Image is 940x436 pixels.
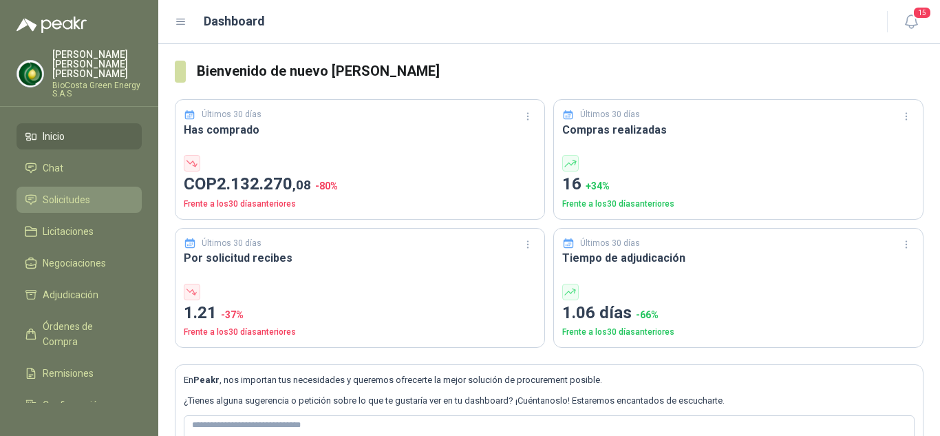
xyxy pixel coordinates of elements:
img: Company Logo [17,61,43,87]
span: Adjudicación [43,287,98,302]
span: Órdenes de Compra [43,319,129,349]
span: 2.132.270 [217,174,311,194]
p: Frente a los 30 días anteriores [562,198,915,211]
p: Últimos 30 días [580,237,640,250]
p: Últimos 30 días [202,108,261,121]
a: Órdenes de Compra [17,313,142,355]
p: Últimos 30 días [580,108,640,121]
p: ¿Tienes alguna sugerencia o petición sobre lo que te gustaría ver en tu dashboard? ¡Cuéntanoslo! ... [184,394,915,408]
span: Negociaciones [43,256,106,271]
span: -80 % [315,180,338,191]
p: Frente a los 30 días anteriores [184,198,536,211]
h3: Has comprado [184,121,536,138]
h3: Compras realizadas [562,121,915,138]
span: -37 % [221,309,244,320]
img: Logo peakr [17,17,87,33]
b: Peakr [193,375,220,385]
span: ,08 [292,177,311,193]
button: 15 [899,10,923,34]
span: Chat [43,160,63,176]
a: Licitaciones [17,218,142,245]
a: Negociaciones [17,250,142,276]
p: BioCosta Green Energy S.A.S [52,81,142,98]
a: Configuración [17,392,142,418]
p: 1.21 [184,300,536,326]
a: Remisiones [17,360,142,386]
span: Remisiones [43,366,94,381]
span: -66 % [636,309,659,320]
span: + 34 % [586,180,610,191]
span: Licitaciones [43,224,94,239]
h3: Por solicitud recibes [184,249,536,267]
p: Frente a los 30 días anteriores [184,326,536,339]
span: Solicitudes [43,192,90,207]
a: Chat [17,155,142,181]
span: Configuración [43,397,103,413]
h3: Tiempo de adjudicación [562,249,915,267]
span: Inicio [43,129,65,144]
p: En , nos importan tus necesidades y queremos ofrecerte la mejor solución de procurement posible. [184,373,915,387]
span: 15 [912,6,932,19]
h1: Dashboard [204,12,265,31]
p: Últimos 30 días [202,237,261,250]
a: Solicitudes [17,187,142,213]
p: 16 [562,172,915,198]
p: 1.06 días [562,300,915,326]
h3: Bienvenido de nuevo [PERSON_NAME] [197,61,923,82]
p: [PERSON_NAME] [PERSON_NAME] [PERSON_NAME] [52,50,142,79]
a: Adjudicación [17,282,142,308]
a: Inicio [17,123,142,149]
p: COP [184,172,536,198]
p: Frente a los 30 días anteriores [562,326,915,339]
